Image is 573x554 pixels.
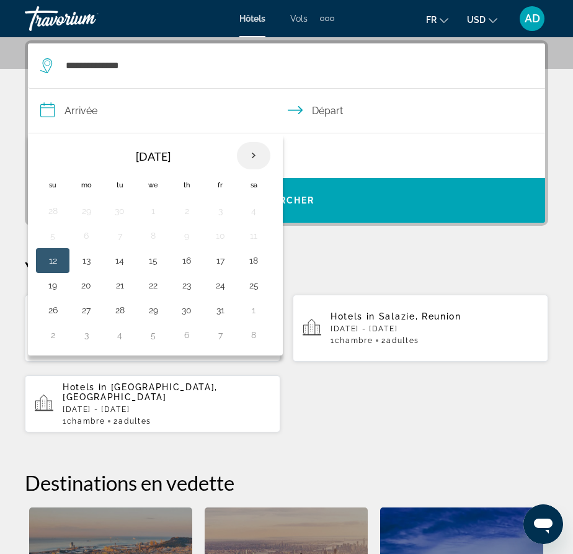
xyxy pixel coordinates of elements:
button: Day 19 [43,277,63,294]
button: Day 12 [43,252,63,269]
button: Day 21 [110,277,130,294]
button: Day 7 [110,227,130,244]
span: [GEOGRAPHIC_DATA], [GEOGRAPHIC_DATA] [63,382,218,402]
button: Day 7 [210,326,230,344]
button: Day 9 [177,227,197,244]
button: Day 25 [244,277,264,294]
button: Day 28 [110,302,130,319]
button: Day 3 [76,326,96,344]
span: 2 [381,336,419,345]
button: Day 8 [143,227,163,244]
button: Day 15 [143,252,163,269]
button: Day 20 [76,277,96,294]
button: Day 24 [210,277,230,294]
span: fr [426,15,437,25]
p: Your Recent Searches [25,257,548,282]
button: Day 29 [76,202,96,220]
button: Day 11 [244,227,264,244]
button: Day 4 [110,326,130,344]
button: Day 1 [244,302,264,319]
button: Day 17 [210,252,230,269]
button: Day 10 [210,227,230,244]
a: Hôtels [239,14,265,24]
button: Search [28,178,545,223]
span: 1 [331,336,373,345]
button: User Menu [516,6,548,32]
span: 1 [63,417,105,426]
span: USD [467,15,486,25]
button: Day 2 [43,326,63,344]
button: Day 23 [177,277,197,294]
button: Day 28 [43,202,63,220]
span: Hotels in [331,311,375,321]
button: Day 30 [177,302,197,319]
button: Day 3 [210,202,230,220]
button: Day 1 [143,202,163,220]
span: AD [525,12,540,25]
span: Hotels in [63,382,107,392]
button: Day 4 [244,202,264,220]
button: Select check in and out date [28,89,545,133]
a: Vols [290,14,308,24]
span: Chambre [335,336,373,345]
p: [DATE] - [DATE] [63,405,270,414]
button: Travelers: 2 adults, 0 children [28,133,545,178]
button: Day 27 [76,302,96,319]
button: Day 8 [244,326,264,344]
button: Day 18 [244,252,264,269]
button: Day 14 [110,252,130,269]
button: Day 6 [76,227,96,244]
button: Change currency [467,11,497,29]
button: Hotels in Salazie, Reunion[DATE] - [DATE]1Chambre2Adultes [293,294,548,362]
table: Left calendar grid [36,141,270,347]
button: Day 29 [143,302,163,319]
input: Search hotel destination [64,56,514,75]
button: Day 30 [110,202,130,220]
button: Extra navigation items [320,9,334,29]
a: Travorium [25,2,149,35]
button: Day 31 [210,302,230,319]
button: Day 26 [43,302,63,319]
button: Day 2 [177,202,197,220]
h2: Destinations en vedette [25,470,548,495]
button: Hotels in [GEOGRAPHIC_DATA], [GEOGRAPHIC_DATA] ([GEOGRAPHIC_DATA])[DATE] - [DATE]1Chambre2Adultes [25,294,280,362]
th: [DATE] [69,141,237,171]
span: Adultes [118,417,151,426]
button: Day 6 [177,326,197,344]
button: Day 5 [43,227,63,244]
button: Day 16 [177,252,197,269]
span: Chercher [259,195,315,205]
span: Adultes [386,336,419,345]
button: Next month [237,141,270,170]
button: Day 5 [143,326,163,344]
button: Day 13 [76,252,96,269]
span: Chambre [67,417,105,426]
span: Salazie, Reunion [379,311,461,321]
iframe: Bouton de lancement de la fenêtre de messagerie [523,504,563,544]
div: Search widget [28,43,545,223]
button: Day 22 [143,277,163,294]
p: [DATE] - [DATE] [331,324,538,333]
span: 2 [113,417,151,426]
button: Hotels in [GEOGRAPHIC_DATA], [GEOGRAPHIC_DATA][DATE] - [DATE]1Chambre2Adultes [25,375,280,433]
button: Change language [426,11,448,29]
